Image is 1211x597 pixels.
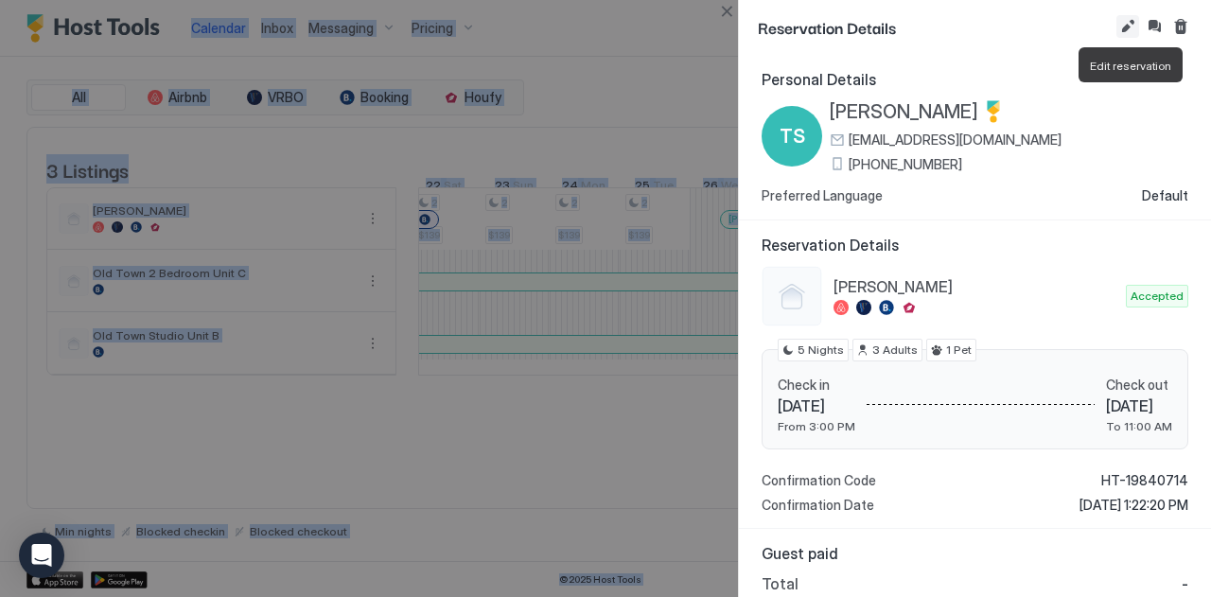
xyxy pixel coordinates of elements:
[1143,15,1166,38] button: Inbox
[1131,288,1184,305] span: Accepted
[1090,59,1171,73] span: Edit reservation
[1142,187,1188,204] span: Default
[872,342,918,359] span: 3 Adults
[1101,472,1188,489] span: HT-19840714
[1106,419,1172,433] span: To 11:00 AM
[762,497,874,514] span: Confirmation Date
[780,122,805,150] span: TS
[778,419,855,433] span: From 3:00 PM
[798,342,844,359] span: 5 Nights
[762,236,1188,255] span: Reservation Details
[1106,396,1172,415] span: [DATE]
[19,533,64,578] div: Open Intercom Messenger
[1169,15,1192,38] button: Cancel reservation
[762,70,1188,89] span: Personal Details
[762,544,1188,563] span: Guest paid
[778,377,855,394] span: Check in
[1079,497,1188,514] span: [DATE] 1:22:20 PM
[834,277,1118,296] span: [PERSON_NAME]
[758,15,1113,39] span: Reservation Details
[1106,377,1172,394] span: Check out
[946,342,972,359] span: 1 Pet
[849,156,962,173] span: [PHONE_NUMBER]
[1182,574,1188,593] span: -
[778,396,855,415] span: [DATE]
[830,100,978,124] span: [PERSON_NAME]
[762,574,799,593] span: Total
[762,187,883,204] span: Preferred Language
[849,132,1062,149] span: [EMAIL_ADDRESS][DOMAIN_NAME]
[762,472,876,489] span: Confirmation Code
[1116,15,1139,38] button: Edit reservation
